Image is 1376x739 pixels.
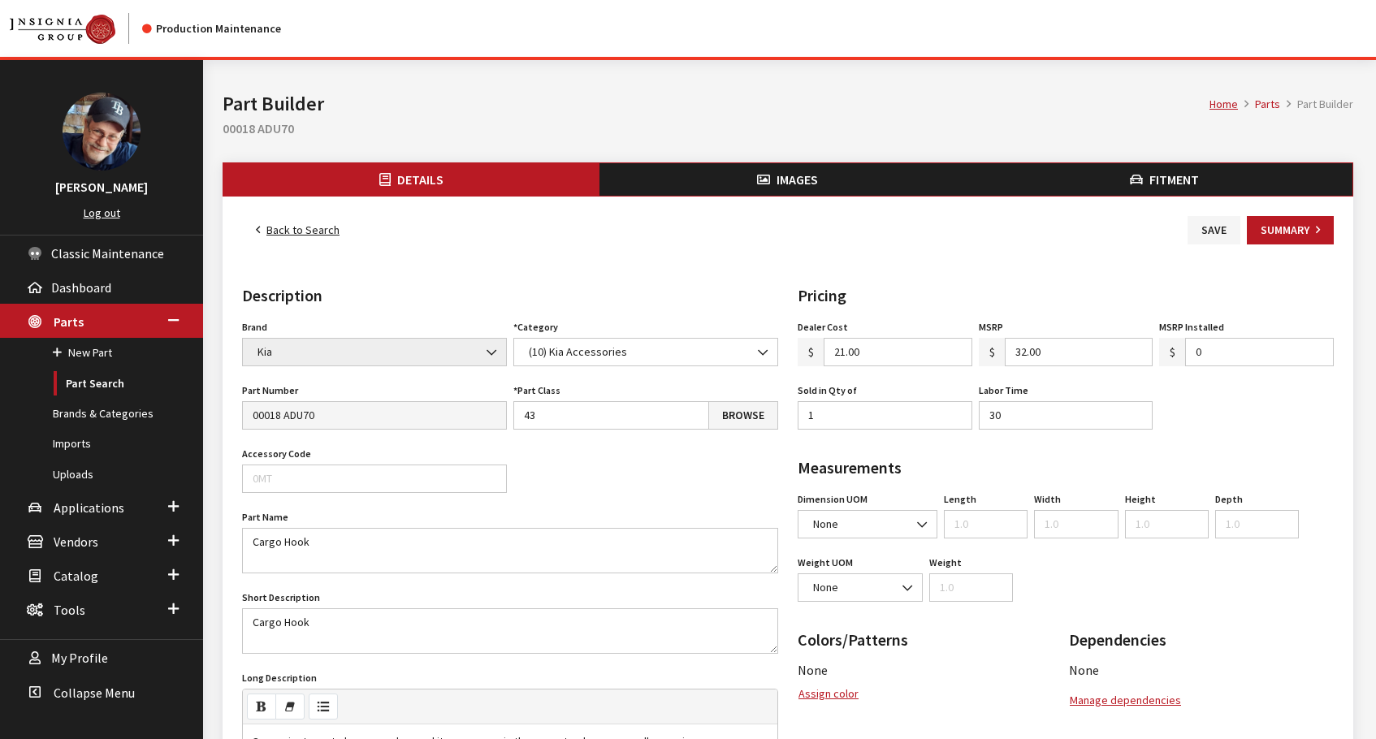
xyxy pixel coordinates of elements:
button: Details [223,163,599,196]
button: Bold (CTRL+B) [247,694,276,720]
input: 0MT [242,465,507,493]
h2: Description [242,283,778,308]
textarea: Cargo Hook [242,528,778,573]
input: 1.0 [929,573,1013,602]
label: Accessory Code [242,447,311,461]
label: Weight [929,555,962,570]
button: Unordered list (CTRL+SHIFT+NUM7) [309,694,338,720]
h2: Dependencies [1069,628,1334,652]
span: Details [397,171,444,188]
label: Dealer Cost [798,320,848,335]
label: MSRP [979,320,1003,335]
li: None [1069,660,1334,680]
input: 81 [513,401,709,430]
span: Images [777,171,818,188]
div: Production Maintenance [142,20,281,37]
label: Width [1034,492,1061,507]
span: None [808,516,927,533]
label: Category [513,320,558,335]
input: 1.0 [1215,510,1299,538]
a: Log out [84,205,120,220]
label: Depth [1215,492,1243,507]
button: Assign color [798,680,859,708]
input: 1.0 [944,510,1028,538]
input: 0.00 [1185,338,1334,366]
span: None [798,573,923,602]
span: Fitment [1149,171,1199,188]
h2: 00018 ADU70 [223,119,1353,138]
li: Parts [1238,96,1280,113]
h1: Part Builder [223,89,1209,119]
img: Catalog Maintenance [10,15,115,44]
span: None [798,510,937,538]
h3: [PERSON_NAME] [16,177,187,197]
button: Remove Font Style (CTRL+\) [275,694,305,720]
h2: Colors/Patterns [798,628,1062,652]
label: Dimension UOM [798,492,868,507]
span: $ [798,338,824,366]
a: Home [1209,97,1238,111]
input: 1 [798,401,972,430]
label: Sold in Qty of [798,383,857,398]
img: Ray Goodwin [63,93,141,171]
h2: Pricing [798,283,1334,308]
label: Height [1125,492,1156,507]
input: 1.0 [1034,510,1118,538]
span: Vendors [54,534,98,550]
span: My Profile [51,650,108,667]
label: MSRP Installed [1159,320,1224,335]
span: Catalog [54,568,98,584]
span: None [808,579,912,596]
li: Part Builder [1280,96,1353,113]
span: Applications [54,499,124,516]
label: Weight UOM [798,555,853,570]
a: Browse [708,401,778,430]
span: Parts [54,313,84,330]
a: Insignia Group logo [10,13,142,44]
label: Short Description [242,590,320,605]
button: Save [1188,216,1240,244]
label: Brand [242,320,267,335]
input: 65.25 [1005,338,1153,366]
span: None [798,662,828,678]
span: $ [1159,338,1186,366]
span: (10) Kia Accessories [513,338,778,366]
input: 1.0 [1125,510,1209,538]
textarea: Cargo Hook [242,608,778,654]
h2: Measurements [798,456,1334,480]
span: Dashboard [51,279,111,296]
a: Back to Search [242,216,353,244]
label: Part Class [513,383,560,398]
label: Part Name [242,510,288,525]
label: Part Number [242,383,298,398]
label: Length [944,492,976,507]
span: Tools [54,602,85,618]
span: Kia [242,338,507,366]
button: Manage dependencies [1069,686,1182,715]
span: Kia [253,344,496,361]
span: Collapse Menu [54,685,135,701]
input: 48.55 [824,338,972,366]
button: Images [599,163,976,196]
button: Fitment [976,163,1352,196]
label: Labor Time [979,383,1028,398]
span: Classic Maintenance [51,245,164,261]
label: Long Description [242,671,317,685]
input: 999C2-WR002K [242,401,507,430]
span: $ [979,338,1006,366]
input: 1.0 [979,401,1153,430]
span: (10) Kia Accessories [524,344,768,361]
button: Summary [1247,216,1334,244]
